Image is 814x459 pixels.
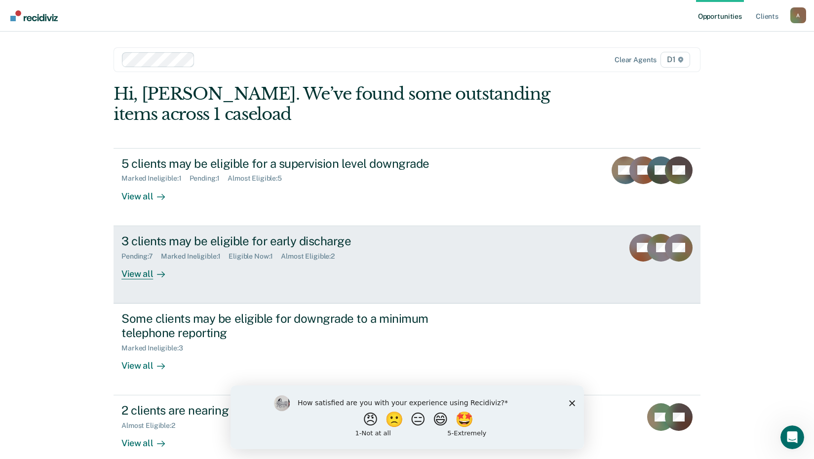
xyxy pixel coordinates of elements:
div: Pending : 1 [190,174,228,183]
div: Almost Eligible : 5 [228,174,290,183]
div: A [790,7,806,23]
div: Eligible Now : 1 [229,252,281,261]
div: Clear agents [615,56,657,64]
iframe: Intercom live chat [780,425,804,449]
a: Some clients may be eligible for downgrade to a minimum telephone reportingMarked Ineligible:3Vie... [114,304,700,395]
a: 5 clients may be eligible for a supervision level downgradeMarked Ineligible:1Pending:1Almost Eli... [114,148,700,226]
span: D1 [660,52,690,68]
div: 5 clients may be eligible for a supervision level downgrade [121,156,468,171]
iframe: Survey by Kim from Recidiviz [231,385,584,449]
div: View all [121,430,177,449]
div: 2 clients are nearing or past their full-term release date [121,403,468,418]
div: Marked Ineligible : 1 [161,252,229,261]
div: View all [121,183,177,202]
div: Some clients may be eligible for downgrade to a minimum telephone reporting [121,311,468,340]
div: Hi, [PERSON_NAME]. We’ve found some outstanding items across 1 caseload [114,84,583,124]
div: Almost Eligible : 2 [281,252,343,261]
div: Pending : 7 [121,252,161,261]
img: Recidiviz [10,10,58,21]
div: Marked Ineligible : 3 [121,344,191,352]
div: 3 clients may be eligible for early discharge [121,234,468,248]
div: Almost Eligible : 2 [121,421,183,430]
div: Marked Ineligible : 1 [121,174,189,183]
a: 3 clients may be eligible for early dischargePending:7Marked Ineligible:1Eligible Now:1Almost Eli... [114,226,700,304]
div: View all [121,352,177,371]
div: View all [121,260,177,279]
button: Profile dropdown button [790,7,806,23]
